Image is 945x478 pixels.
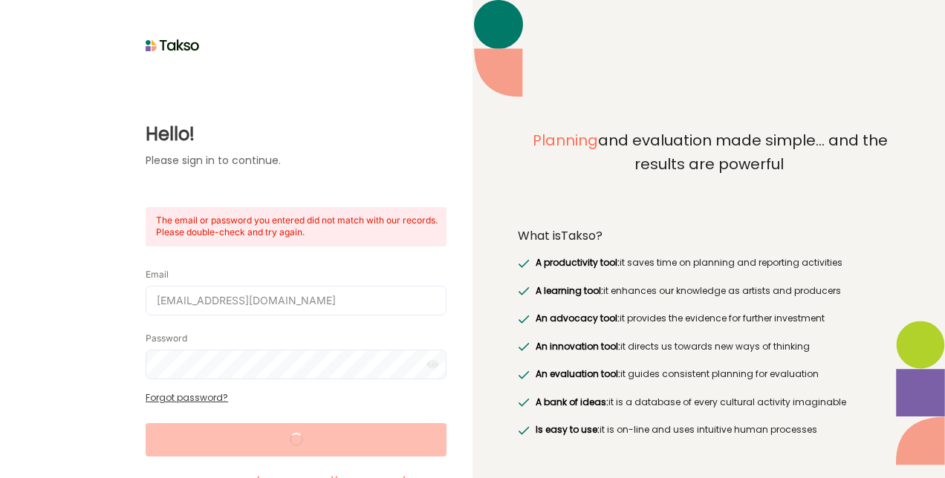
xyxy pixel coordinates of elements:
label: Password [146,333,187,344]
label: Hello! [146,121,446,148]
label: and evaluation made simple... and the results are powerful [518,129,900,209]
span: Is easy to use: [536,423,600,436]
span: Planning [533,130,598,151]
img: greenRight [518,287,530,295]
img: greenRight [518,315,530,324]
label: Email [146,269,169,281]
span: An innovation tool: [536,340,620,353]
img: greenRight [518,426,530,435]
label: it provides the evidence for further investment [532,311,824,326]
img: greenRight [518,342,530,351]
span: An evaluation tool: [536,367,620,380]
img: greenRight [518,259,530,268]
label: it directs us towards new ways of thinking [532,339,809,354]
label: it saves time on planning and reporting activities [532,255,842,270]
img: greenRight [518,370,530,379]
label: Please sign in to continue. [146,153,446,168]
span: A productivity tool: [536,256,620,269]
label: it is on-line and uses intuitive human processes [532,422,816,437]
img: taksoLoginLogo [146,34,200,56]
a: Forgot password? [146,391,228,404]
span: A learning tool: [536,284,603,297]
label: it enhances our knowledge as artists and producers [532,284,840,298]
label: it guides consistent planning for evaluation [532,367,818,382]
label: The email or password you entered did not match with our records. Please double-check and try again. [156,215,467,238]
label: What is [518,229,603,243]
span: An advocacy tool: [536,312,620,324]
span: Takso? [561,227,603,244]
img: greenRight [518,398,530,407]
label: it is a database of every cultural activity imaginable [532,395,845,410]
span: A bank of ideas: [536,396,608,408]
